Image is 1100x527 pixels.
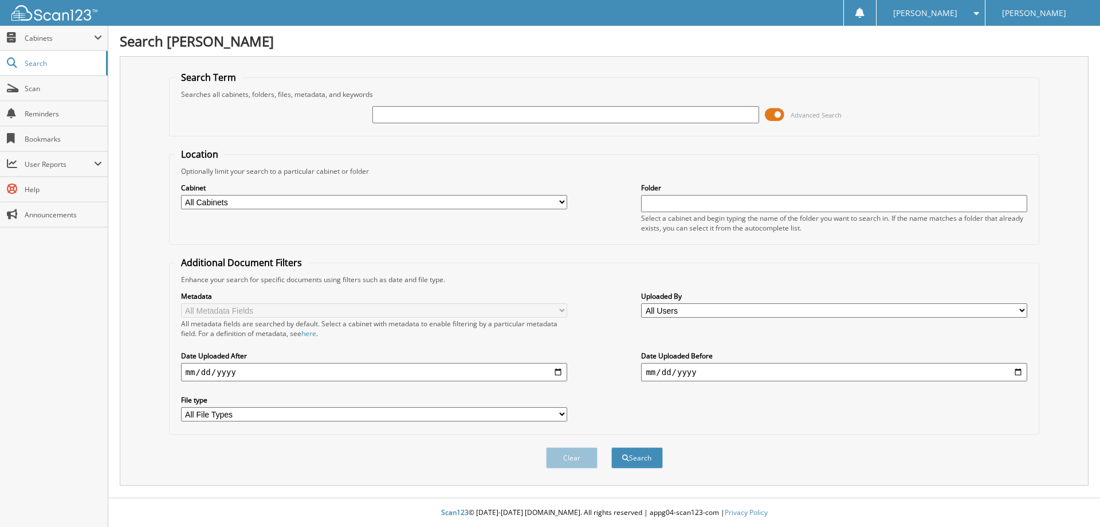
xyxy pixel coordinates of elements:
span: Scan123 [441,508,469,517]
a: Privacy Policy [725,508,768,517]
span: Announcements [25,210,102,220]
span: [PERSON_NAME] [893,10,957,17]
img: scan123-logo-white.svg [11,5,97,21]
input: start [181,363,567,381]
button: Clear [546,447,598,469]
label: File type [181,395,567,405]
label: Date Uploaded Before [641,351,1027,361]
legend: Location [175,148,224,161]
legend: Additional Document Filters [175,256,308,269]
label: Folder [641,183,1027,193]
div: All metadata fields are searched by default. Select a cabinet with metadata to enable filtering b... [181,319,567,338]
label: Metadata [181,291,567,301]
label: Uploaded By [641,291,1027,301]
span: Cabinets [25,33,94,43]
span: Reminders [25,109,102,119]
span: [PERSON_NAME] [1002,10,1066,17]
div: Enhance your search for specific documents using filters such as date and file type. [175,275,1034,284]
input: end [641,363,1027,381]
div: Select a cabinet and begin typing the name of the folder you want to search in. If the name match... [641,213,1027,233]
button: Search [611,447,663,469]
span: Bookmarks [25,134,102,144]
span: Scan [25,84,102,93]
label: Date Uploaded After [181,351,567,361]
span: Help [25,185,102,194]
div: Searches all cabinets, folders, files, metadata, and keywords [175,89,1034,99]
span: User Reports [25,159,94,169]
legend: Search Term [175,71,242,84]
div: © [DATE]-[DATE] [DOMAIN_NAME]. All rights reserved | appg04-scan123-com | [108,499,1100,527]
iframe: Chat Widget [1043,472,1100,527]
label: Cabinet [181,183,567,193]
span: Advanced Search [791,111,842,119]
div: Optionally limit your search to a particular cabinet or folder [175,166,1034,176]
h1: Search [PERSON_NAME] [120,32,1089,50]
span: Search [25,58,100,68]
a: here [301,329,316,338]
